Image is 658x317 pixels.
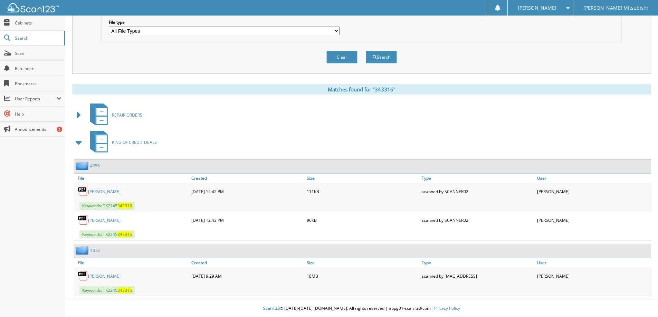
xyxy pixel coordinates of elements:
span: Bookmarks [15,81,61,87]
a: Created [190,258,305,267]
button: Search [366,51,397,63]
a: KING OF CREDIT DEALS [86,129,157,156]
span: 343316 [117,231,132,237]
div: 2 [57,127,62,132]
img: scan123-logo-white.svg [7,3,59,12]
div: 111KB [305,185,420,198]
div: [DATE] 12:43 PM [190,213,305,227]
img: PDF.png [78,215,88,225]
a: REPAIR ORDERS [86,101,142,129]
div: 18MB [305,269,420,283]
div: scanned by SCANNER02 [420,185,535,198]
span: Search [15,35,60,41]
a: User [535,174,651,183]
iframe: Chat Widget [623,284,658,317]
a: File [74,174,190,183]
a: Type [420,174,535,183]
a: 4256 [90,163,100,169]
img: PDF.png [78,271,88,281]
span: Help [15,111,61,117]
label: File type [109,19,340,25]
img: folder2.png [76,246,90,255]
div: [PERSON_NAME] [535,185,651,198]
span: 343316 [117,287,132,293]
div: scanned by SCANNER02 [420,213,535,227]
span: Keywords: TK2245 [79,230,135,238]
a: [PERSON_NAME] [88,273,121,279]
div: [DATE] 9:29 AM [190,269,305,283]
span: Cabinets [15,20,61,26]
a: [PERSON_NAME] [88,189,121,195]
img: PDF.png [78,186,88,197]
span: Scan [15,50,61,56]
a: Created [190,174,305,183]
div: © [DATE]-[DATE] [DOMAIN_NAME]. All rights reserved | appg01-scan123-com | [65,300,658,317]
span: Scan123 [263,305,280,311]
span: Keywords: TK2245 [79,202,135,210]
span: User Reports [15,96,57,102]
span: 343316 [117,203,132,209]
img: folder2.png [76,161,90,170]
div: Matches found for "343316" [72,84,651,95]
div: [PERSON_NAME] [535,213,651,227]
a: Size [305,174,420,183]
a: 4313 [90,247,100,253]
span: [PERSON_NAME] [518,6,556,10]
div: [DATE] 12:42 PM [190,185,305,198]
a: User [535,258,651,267]
span: Reminders [15,66,61,71]
a: Size [305,258,420,267]
button: Clear [326,51,357,63]
span: Keywords: TK2245 [79,286,135,294]
div: 96KB [305,213,420,227]
a: Type [420,258,535,267]
a: File [74,258,190,267]
span: [PERSON_NAME] Mitsubishi [583,6,648,10]
a: [PERSON_NAME] [88,217,121,223]
span: Announcements [15,126,61,132]
span: KING OF CREDIT DEALS [112,139,157,145]
div: [PERSON_NAME] [535,269,651,283]
a: Privacy Policy [434,305,460,311]
div: scanned by [MAC_ADDRESS] [420,269,535,283]
span: REPAIR ORDERS [112,112,142,118]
